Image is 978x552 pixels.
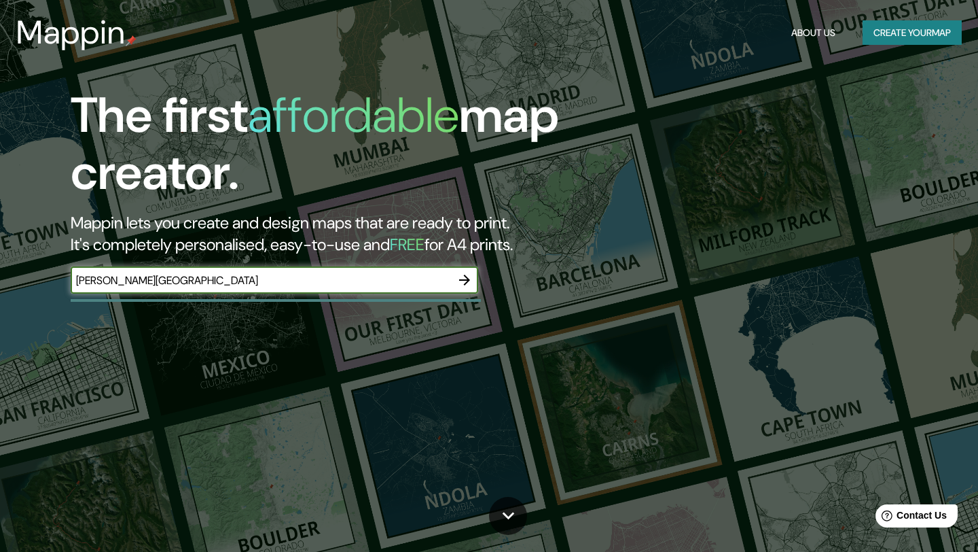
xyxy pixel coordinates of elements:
[71,212,560,256] h2: Mappin lets you create and design maps that are ready to print. It's completely personalised, eas...
[71,273,451,288] input: Choose your favourite place
[786,20,841,46] button: About Us
[126,35,137,46] img: mappin-pin
[16,14,126,52] h3: Mappin
[857,499,963,537] iframe: Help widget launcher
[71,87,560,212] h1: The first map creator.
[863,20,962,46] button: Create yourmap
[248,84,459,147] h1: affordable
[390,234,424,255] h5: FREE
